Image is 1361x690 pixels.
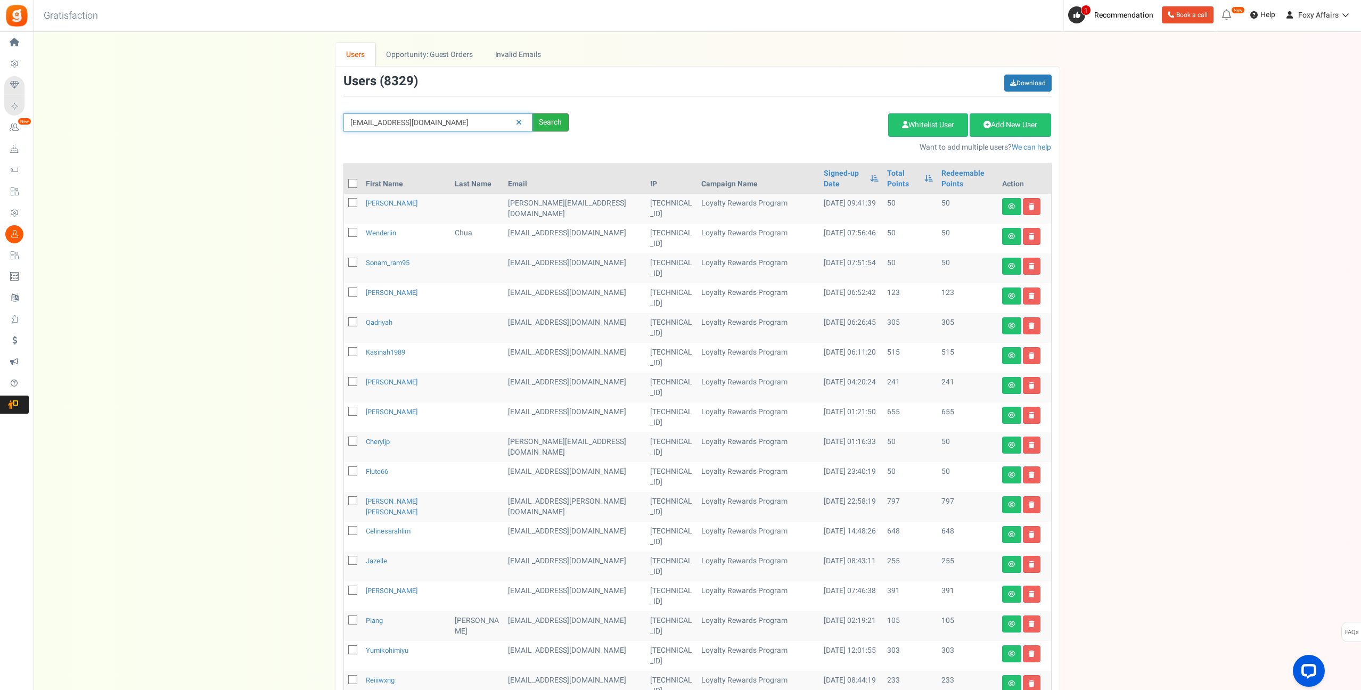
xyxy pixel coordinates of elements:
td: 105 [883,611,937,641]
i: Delete user [1029,531,1035,538]
td: [TECHNICAL_ID] [646,194,696,224]
td: 255 [883,552,937,581]
td: [EMAIL_ADDRESS][DOMAIN_NAME] [504,581,646,611]
a: Invalid Emails [484,43,552,67]
td: [TECHNICAL_ID] [646,343,696,373]
td: customer [504,313,646,343]
th: Last Name [450,164,504,194]
td: customer [504,522,646,552]
td: 305 [883,313,937,343]
td: 50 [883,224,937,253]
a: We can help [1012,142,1051,153]
td: Loyalty Rewards Program [697,611,819,641]
td: [TECHNICAL_ID] [646,492,696,522]
td: 123 [883,283,937,313]
th: IP [646,164,696,194]
td: Loyalty Rewards Program [697,253,819,283]
span: Foxy Affairs [1298,10,1339,21]
i: View details [1008,233,1015,240]
td: 105 [937,611,997,641]
td: [DATE] 12:01:55 [819,641,883,671]
td: [DATE] 06:26:45 [819,313,883,343]
i: View details [1008,293,1015,299]
a: Add New User [970,113,1051,137]
span: Recommendation [1094,10,1153,21]
i: Delete user [1029,680,1035,687]
i: Delete user [1029,352,1035,359]
i: View details [1008,651,1015,657]
td: [TECHNICAL_ID] [646,462,696,492]
h3: Users ( ) [343,75,418,88]
td: customer [504,432,646,462]
td: 50 [883,432,937,462]
td: 50 [937,432,997,462]
td: Loyalty Rewards Program [697,581,819,611]
td: [TECHNICAL_ID] [646,373,696,402]
a: Help [1246,6,1280,23]
td: [TECHNICAL_ID] [646,432,696,462]
th: Action [998,164,1051,194]
em: New [18,118,31,125]
td: 648 [883,522,937,552]
td: customer [504,253,646,283]
i: Delete user [1029,233,1035,240]
span: FAQs [1344,622,1359,643]
td: [DATE] 07:46:38 [819,581,883,611]
td: customer [504,641,646,671]
td: 648 [937,522,997,552]
td: [TECHNICAL_ID] [646,313,696,343]
td: [DATE] 01:16:33 [819,432,883,462]
a: Piang [366,615,383,626]
td: 515 [937,343,997,373]
td: 391 [883,581,937,611]
a: yumikohimiyu [366,645,408,655]
i: Delete user [1029,263,1035,269]
i: View details [1008,382,1015,389]
td: 303 [883,641,937,671]
td: 391 [937,581,997,611]
p: Want to add multiple users? [585,142,1052,153]
td: chua [450,224,504,253]
td: [TECHNICAL_ID] [646,253,696,283]
a: Wenderlin [366,228,396,238]
a: celinesarahlim [366,526,411,536]
a: Whitelist User [888,113,968,137]
td: [DATE] 07:51:54 [819,253,883,283]
a: cheryljp [366,437,390,447]
td: Loyalty Rewards Program [697,283,819,313]
td: 50 [937,253,997,283]
input: Search by email or name [343,113,532,132]
td: [DATE] 07:56:46 [819,224,883,253]
td: 655 [937,402,997,432]
i: View details [1008,621,1015,627]
i: View details [1008,502,1015,508]
i: Delete user [1029,203,1035,210]
td: [DATE] 01:21:50 [819,402,883,432]
h3: Gratisfaction [32,5,110,27]
i: Delete user [1029,323,1035,329]
td: Loyalty Rewards Program [697,313,819,343]
a: [PERSON_NAME] [366,407,417,417]
td: [TECHNICAL_ID] [646,641,696,671]
td: subscriber [504,224,646,253]
a: [PERSON_NAME] [366,586,417,596]
i: Delete user [1029,382,1035,389]
td: 50 [937,224,997,253]
td: 241 [937,373,997,402]
a: Book a call [1162,6,1214,23]
i: Delete user [1029,621,1035,627]
i: View details [1008,531,1015,538]
td: 515 [883,343,937,373]
span: 1 [1081,5,1091,15]
td: Loyalty Rewards Program [697,373,819,402]
a: New [4,119,29,137]
td: 50 [883,462,937,492]
td: Loyalty Rewards Program [697,402,819,432]
td: customer [504,492,646,522]
td: [TECHNICAL_ID] [646,522,696,552]
td: [EMAIL_ADDRESS][DOMAIN_NAME] [504,402,646,432]
td: [DATE] 08:43:11 [819,552,883,581]
i: View details [1008,352,1015,359]
i: Delete user [1029,412,1035,418]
